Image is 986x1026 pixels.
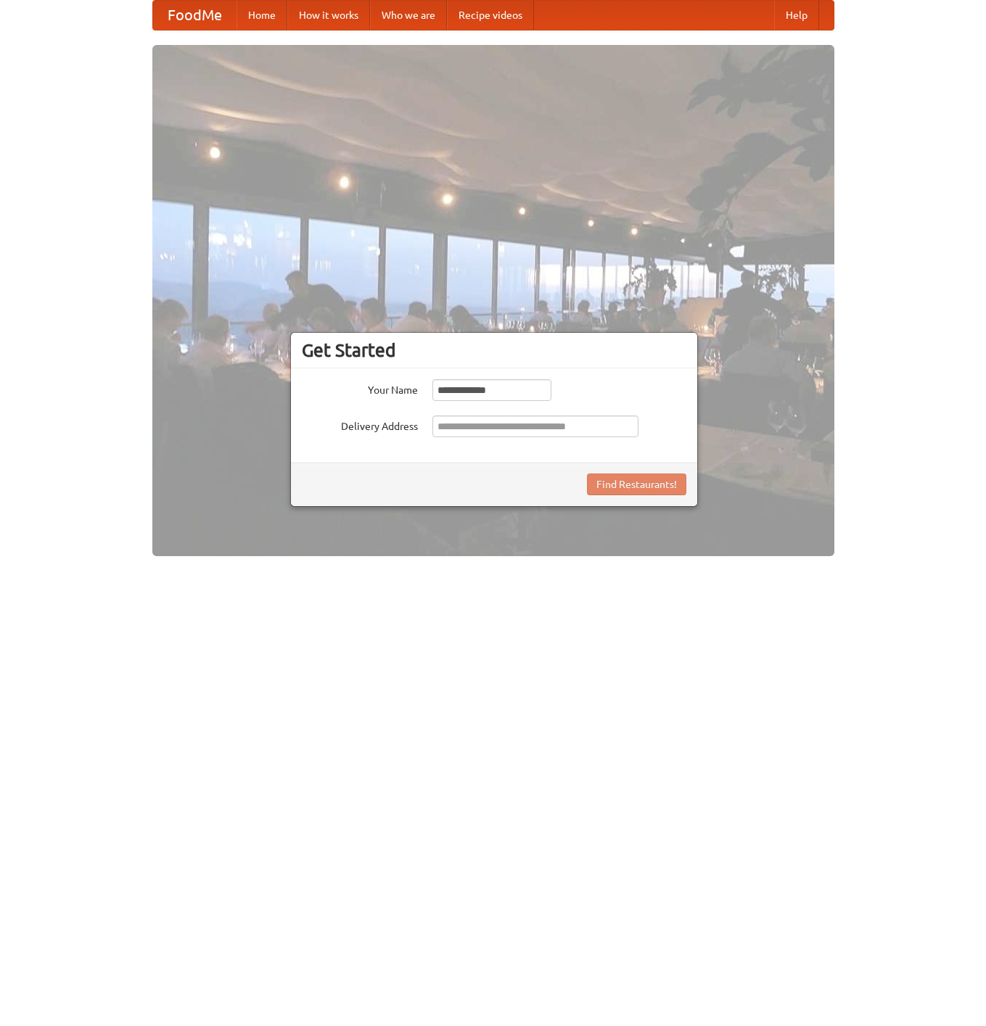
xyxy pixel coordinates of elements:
[774,1,819,30] a: Help
[287,1,370,30] a: How it works
[153,1,237,30] a: FoodMe
[302,415,418,434] label: Delivery Address
[447,1,534,30] a: Recipe videos
[302,379,418,397] label: Your Name
[302,339,686,361] h3: Get Started
[587,473,686,495] button: Find Restaurants!
[370,1,447,30] a: Who we are
[237,1,287,30] a: Home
